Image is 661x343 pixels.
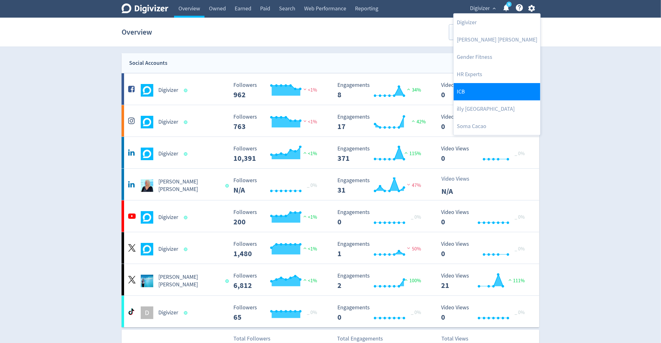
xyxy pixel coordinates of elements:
[454,100,540,118] a: illy [GEOGRAPHIC_DATA]
[454,14,540,31] a: Digivizer
[454,48,540,66] a: Gender Fitness
[454,31,540,48] a: [PERSON_NAME] [PERSON_NAME]
[454,66,540,83] a: HR Experts
[454,118,540,135] a: Soma Cacao
[454,83,540,100] a: ICB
